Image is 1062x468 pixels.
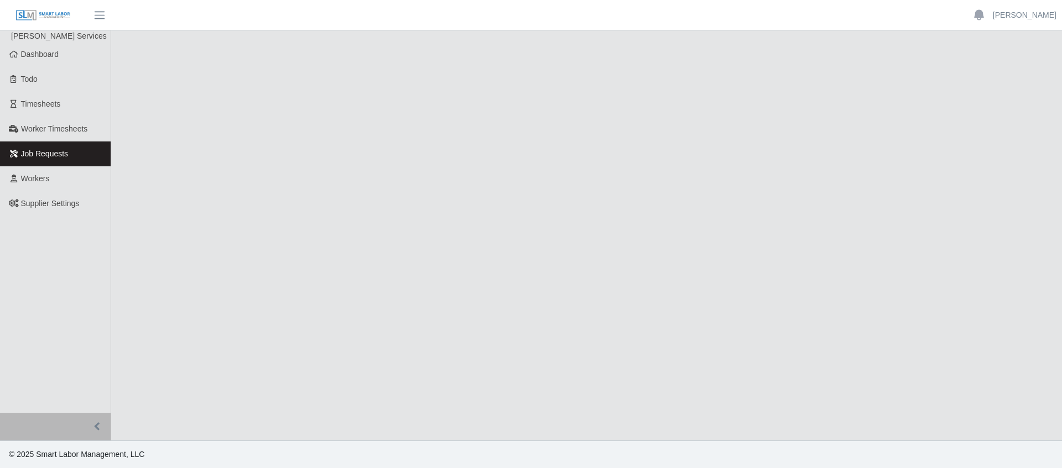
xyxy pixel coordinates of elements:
span: © 2025 Smart Labor Management, LLC [9,450,144,459]
span: Workers [21,174,50,183]
span: Worker Timesheets [21,124,87,133]
span: Job Requests [21,149,69,158]
a: [PERSON_NAME] [993,9,1056,21]
span: [PERSON_NAME] Services [11,31,107,40]
span: Supplier Settings [21,199,80,208]
span: Todo [21,75,38,83]
img: SLM Logo [15,9,71,22]
span: Timesheets [21,99,61,108]
span: Dashboard [21,50,59,59]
